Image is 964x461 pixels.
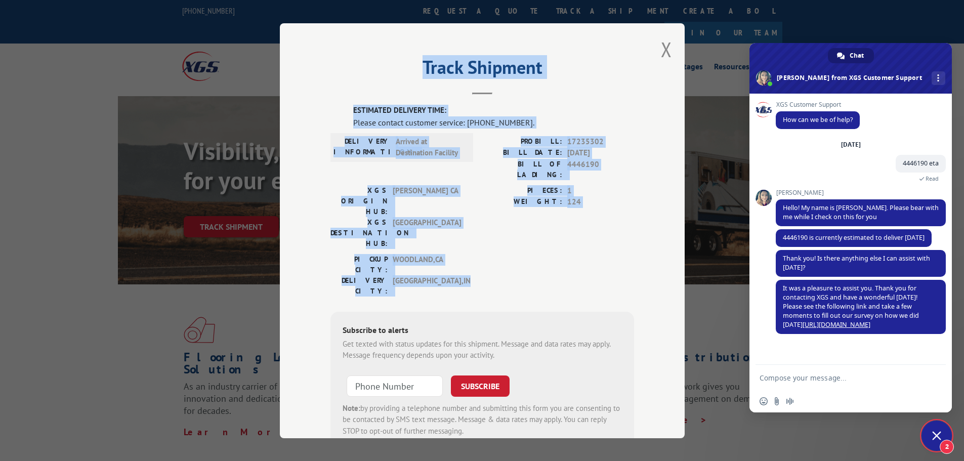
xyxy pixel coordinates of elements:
span: 2 [940,440,954,454]
span: [GEOGRAPHIC_DATA] [393,217,461,248]
div: Get texted with status updates for this shipment. Message and data rates may apply. Message frequ... [343,338,622,361]
span: 4446190 is currently estimated to deliver [DATE] [783,233,925,242]
span: 124 [567,196,634,208]
span: 1 [567,185,634,196]
div: [DATE] [841,142,861,148]
div: More channels [932,71,945,85]
label: DELIVERY INFORMATION: [333,136,391,158]
label: WEIGHT: [482,196,562,208]
span: XGS Customer Support [776,101,860,108]
span: 4446190 eta [903,159,939,167]
div: Close chat [921,421,952,451]
span: How can we be of help? [783,115,853,124]
label: PROBILL: [482,136,562,147]
span: Read [926,175,939,182]
label: XGS ORIGIN HUB: [330,185,388,217]
div: Please contact customer service: [PHONE_NUMBER]. [353,116,634,128]
span: [PERSON_NAME] CA [393,185,461,217]
span: 17235302 [567,136,634,147]
label: PIECES: [482,185,562,196]
span: Insert an emoji [760,397,768,405]
label: ESTIMATED DELIVERY TIME: [353,105,634,116]
span: Chat [850,48,864,63]
label: PICKUP CITY: [330,254,388,275]
button: Close modal [661,36,672,63]
input: Phone Number [347,375,443,396]
div: Subscribe to alerts [343,323,622,338]
a: [URL][DOMAIN_NAME] [803,320,870,329]
strong: Note: [343,403,360,412]
span: Audio message [786,397,794,405]
span: 4446190 [567,158,634,180]
div: Chat [828,48,874,63]
label: BILL OF LADING: [482,158,562,180]
div: by providing a telephone number and submitting this form you are consenting to be contacted by SM... [343,402,622,437]
span: [PERSON_NAME] [776,189,946,196]
span: Hello! My name is [PERSON_NAME]. Please bear with me while I check on this for you [783,203,939,221]
span: It was a pleasure to assist you. Thank you for contacting XGS and have a wonderful [DATE]! Please... [783,284,919,329]
span: Arrived at Destination Facility [396,136,464,158]
span: Send a file [773,397,781,405]
label: BILL DATE: [482,147,562,159]
span: WOODLAND , CA [393,254,461,275]
span: Thank you! Is there anything else I can assist with [DATE]? [783,254,930,272]
button: SUBSCRIBE [451,375,510,396]
label: XGS DESTINATION HUB: [330,217,388,248]
label: DELIVERY CITY: [330,275,388,296]
span: [GEOGRAPHIC_DATA] , IN [393,275,461,296]
h2: Track Shipment [330,60,634,79]
textarea: Compose your message... [760,373,919,383]
span: [DATE] [567,147,634,159]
